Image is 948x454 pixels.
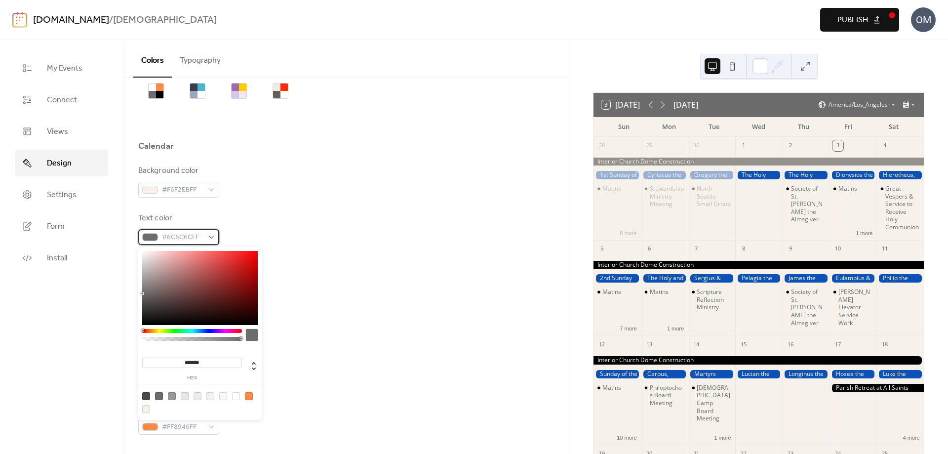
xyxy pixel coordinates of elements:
div: Stewardship Ministry Meeting [641,185,688,208]
div: 12 [596,339,607,350]
div: Carpus, Papylus, Agathodorus, & Agathonica, the Martyrs of Pergamus [641,370,688,378]
div: Longinus the Centurion [782,370,829,378]
div: Tue [691,117,736,137]
span: Views [47,126,68,138]
div: Society of St. [PERSON_NAME] the Almsgiver [791,288,826,327]
div: Matins [602,288,621,296]
div: [DEMOGRAPHIC_DATA] Camp Board Meeting [697,384,731,422]
button: 1 more [852,228,876,237]
div: rgb(74, 74, 74) [142,392,150,400]
div: Stewardship Ministry Meeting [650,185,684,208]
div: rgb(246, 242, 235) [142,405,150,413]
div: Society of St. John the Almsgiver [782,185,829,223]
div: Sat [871,117,916,137]
div: 16 [785,339,796,350]
button: Typography [172,40,229,77]
label: hex [142,375,242,381]
div: Matins [829,185,877,193]
div: Scripture Reflection Ministry [697,288,731,311]
div: 1 [738,140,749,151]
div: rgb(231, 231, 231) [181,392,189,400]
div: Luke the Evangelist [876,370,924,378]
div: rgb(153, 153, 153) [168,392,176,400]
a: [DOMAIN_NAME] [33,11,109,30]
button: 7 more [616,324,640,332]
div: Interior Church Dome Construction [593,261,924,269]
div: Hierotheus, Bishop of Athens [876,171,924,179]
div: 2nd Sunday of Luke [593,274,641,283]
button: Colors [133,40,172,78]
div: Text color [138,212,217,224]
div: Matins [602,384,621,392]
div: 30 [691,140,702,151]
div: rgb(255, 255, 255) [232,392,240,400]
button: 4 more [899,433,924,441]
div: Great Vespers & Service to Receive Holy Communion [885,185,920,231]
div: The Holy Hieromartyr Cyprian and the Virgin Martyr Justina [782,171,829,179]
div: Thu [781,117,826,137]
button: 10 more [613,433,640,441]
div: Background color [138,165,217,177]
div: 2 [785,140,796,151]
div: 3 [832,140,843,151]
div: Matins [593,384,641,392]
div: rgb(243, 243, 243) [206,392,214,400]
div: Parish Retreat at All Saints Camp [829,384,924,392]
div: Matins [641,288,688,296]
div: Wed [736,117,781,137]
div: Matins [602,185,621,193]
div: The Holy Protection of the Theotokos [735,171,783,179]
div: Society of St. John the Almsgiver [782,288,829,327]
div: Fri [826,117,871,137]
div: Great Vespers & Service to Receive Holy Communion [876,185,924,231]
div: Sergius & Bacchus the Great Martyrs of Syria [688,274,735,283]
div: 7 [691,244,702,254]
div: Lucian the Martyr of Antioch [735,370,783,378]
div: Philoptochos Board Meeting [650,384,684,407]
div: 10 [832,244,843,254]
button: Publish [820,8,899,32]
button: 1 more [710,433,735,441]
div: Matins [593,185,641,193]
div: North Seattle Small Group [697,185,731,208]
div: Calendar [138,140,174,152]
a: Design [15,150,108,176]
div: Scripture Reflection Ministry [688,288,735,311]
span: Connect [47,94,77,106]
b: / [109,11,113,30]
div: 11 [879,244,890,254]
div: 18 [879,339,890,350]
div: Mon [646,117,691,137]
img: logo [12,12,27,28]
div: Gregory the Illuminator, Bishop of Armenia [688,171,735,179]
div: 8 [738,244,749,254]
span: My Events [47,63,82,75]
div: Cyriacus the Hermit of Palestine [641,171,688,179]
div: rgb(248, 248, 248) [219,392,227,400]
div: [PERSON_NAME] Elevator Service Work [838,288,873,327]
div: Philoptochos Board Meeting [641,384,688,407]
button: 3[DATE] [598,98,643,112]
div: Interior Church Dome Construction [593,356,924,365]
div: rgb(235, 235, 235) [194,392,201,400]
a: My Events [15,55,108,82]
span: Settings [47,189,77,201]
div: 4 [879,140,890,151]
a: Form [15,213,108,240]
div: Pelagia the Righteous [735,274,783,283]
button: 8 more [616,228,640,237]
div: 17 [832,339,843,350]
span: Install [47,252,67,264]
div: Philip the Apostle of the 70, one of the 7 Deacons [876,274,924,283]
div: rgb(255, 137, 70) [245,392,253,400]
span: Form [47,221,65,233]
div: Matins [650,288,669,296]
button: 1 more [663,324,688,332]
div: rgb(108, 108, 108) [155,392,163,400]
div: Otis Elevator Service Work [829,288,877,327]
div: Society of St. [PERSON_NAME] the Almsgiver [791,185,826,223]
div: Matins [593,288,641,296]
div: 29 [644,140,655,151]
div: North Seattle Small Group [688,185,735,208]
b: [DEMOGRAPHIC_DATA] [113,11,217,30]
